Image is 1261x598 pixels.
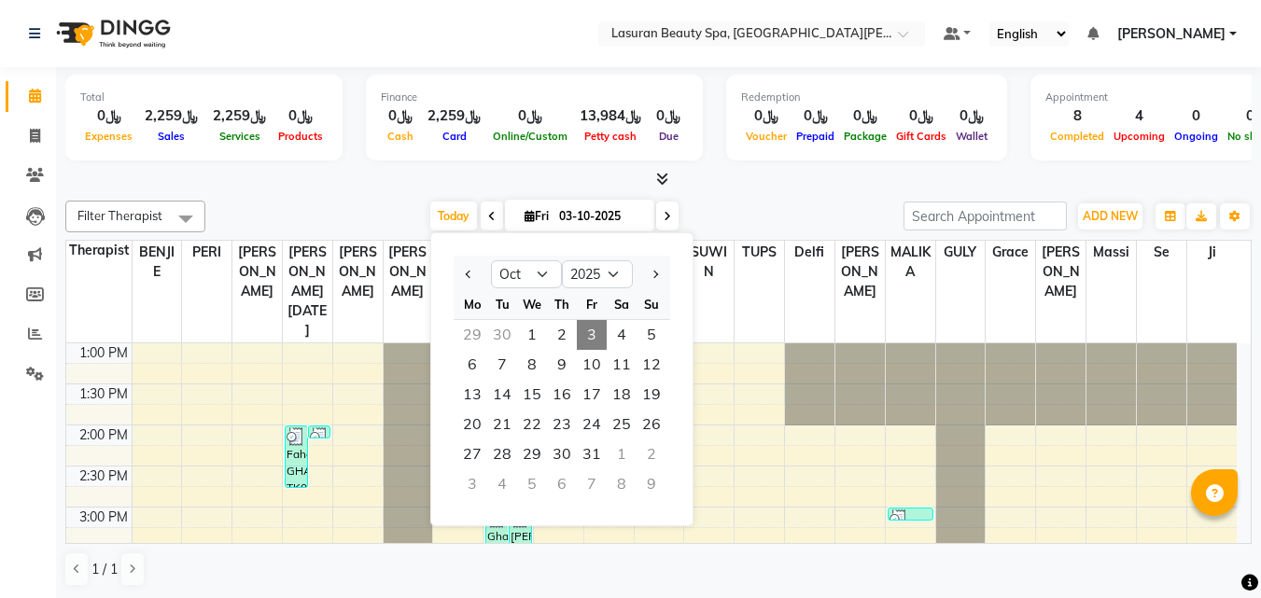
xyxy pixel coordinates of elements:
[333,241,383,303] span: [PERSON_NAME]
[637,320,666,350] div: Sunday, October 5, 2025
[577,320,607,350] span: 3
[461,259,477,289] button: Previous month
[607,439,637,469] div: Saturday, November 1, 2025
[547,380,577,410] span: 16
[76,384,132,404] div: 1:30 PM
[547,320,577,350] span: 2
[637,410,666,439] div: Sunday, October 26, 2025
[273,105,328,127] div: ﷼0
[66,241,132,260] div: Therapist
[839,130,891,143] span: Package
[384,241,433,303] span: [PERSON_NAME]
[1137,241,1186,264] span: se
[1045,130,1109,143] span: Completed
[517,320,547,350] div: Wednesday, October 1, 2025
[886,241,935,284] span: MALIKA
[1170,105,1223,127] div: 0
[547,439,577,469] span: 30
[741,90,992,105] div: Redemption
[637,469,666,499] div: Sunday, November 9, 2025
[517,469,547,499] div: Wednesday, November 5, 2025
[649,105,688,127] div: ﷼0
[547,350,577,380] span: 9
[517,380,547,410] div: Wednesday, October 15, 2025
[517,410,547,439] div: Wednesday, October 22, 2025
[1117,24,1226,44] span: [PERSON_NAME]
[577,380,607,410] div: Friday, October 17, 2025
[487,350,517,380] div: Tuesday, October 7, 2025
[547,410,577,439] div: Thursday, October 23, 2025
[654,130,683,143] span: Due
[792,130,839,143] span: Prepaid
[607,410,637,439] span: 25
[517,439,547,469] span: 29
[637,410,666,439] span: 26
[547,380,577,410] div: Thursday, October 16, 2025
[741,105,792,127] div: ﷼0
[420,105,488,127] div: ﷼2,259
[637,439,666,469] div: Sunday, November 2, 2025
[637,380,666,410] div: Sunday, October 19, 2025
[547,289,577,319] div: Th
[607,289,637,319] div: Sa
[785,241,834,264] span: Delfi
[457,439,487,469] div: Monday, October 27, 2025
[1109,130,1170,143] span: Upcoming
[487,289,517,319] div: Tu
[891,130,951,143] span: Gift Cards
[76,425,132,445] div: 2:00 PM
[891,105,951,127] div: ﷼0
[1170,130,1223,143] span: Ongoing
[80,105,137,127] div: ﷼0
[547,439,577,469] div: Thursday, October 30, 2025
[904,202,1067,230] input: Search Appointment
[153,130,189,143] span: Sales
[1183,523,1242,579] iframe: chat widget
[792,105,839,127] div: ﷼0
[381,90,688,105] div: Finance
[520,209,553,223] span: Fri
[517,350,547,380] div: Wednesday, October 8, 2025
[637,289,666,319] div: Su
[637,350,666,380] div: Sunday, October 12, 2025
[741,130,792,143] span: Voucher
[607,410,637,439] div: Saturday, October 25, 2025
[457,350,487,380] span: 6
[607,320,637,350] div: Saturday, October 4, 2025
[547,410,577,439] span: 23
[77,208,162,223] span: Filter Therapist
[577,350,607,380] span: 10
[517,289,547,319] div: We
[438,130,471,143] span: Card
[637,320,666,350] span: 5
[839,105,891,127] div: ﷼0
[487,410,517,439] span: 21
[577,320,607,350] div: Friday, October 3, 2025
[487,380,517,410] span: 14
[137,105,205,127] div: ﷼2,259
[309,426,330,438] div: Bashayer, TK06, 02:00 PM-02:01 PM, BLOW DRY SHORT | تجفيف الشعر القصير
[986,241,1035,264] span: Grace
[637,350,666,380] span: 12
[607,320,637,350] span: 4
[487,410,517,439] div: Tuesday, October 21, 2025
[547,320,577,350] div: Thursday, October 2, 2025
[547,350,577,380] div: Thursday, October 9, 2025
[577,439,607,469] div: Friday, October 31, 2025
[80,90,328,105] div: Total
[487,439,517,469] div: Tuesday, October 28, 2025
[562,260,633,288] select: Select year
[457,380,487,410] span: 13
[735,241,784,264] span: TUPS
[517,350,547,380] span: 8
[607,469,637,499] div: Saturday, November 8, 2025
[607,350,637,380] span: 11
[580,130,641,143] span: Petty cash
[577,469,607,499] div: Friday, November 7, 2025
[1078,203,1142,229] button: ADD NEW
[835,241,885,303] span: [PERSON_NAME]
[457,439,487,469] span: 27
[457,380,487,410] div: Monday, October 13, 2025
[488,105,572,127] div: ﷼0
[936,241,986,264] span: GULY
